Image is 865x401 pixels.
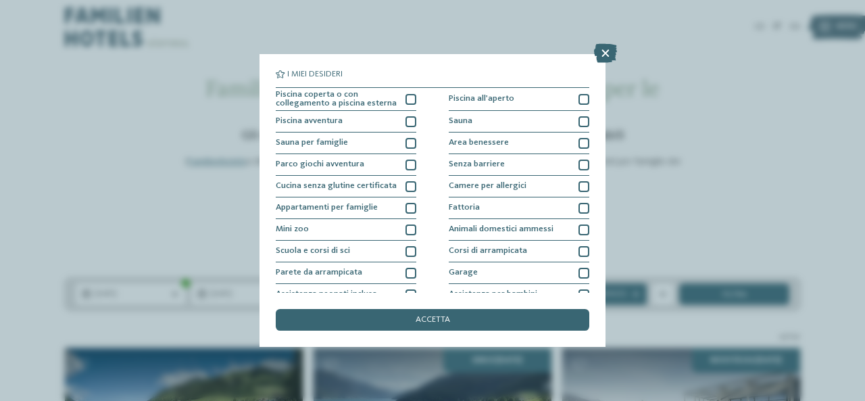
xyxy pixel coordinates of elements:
[276,160,364,169] span: Parco giochi avventura
[416,316,450,325] span: accetta
[276,290,377,299] span: Assistenza neonati inclusa
[276,268,362,277] span: Parete da arrampicata
[449,268,478,277] span: Garage
[449,117,472,126] span: Sauna
[449,160,505,169] span: Senza barriere
[449,139,509,147] span: Area benessere
[276,204,378,212] span: Appartamenti per famiglie
[276,247,350,256] span: Scuola e corsi di sci
[287,70,343,79] span: I miei desideri
[449,204,480,212] span: Fattoria
[449,247,527,256] span: Corsi di arrampicata
[276,117,343,126] span: Piscina avventura
[449,182,526,191] span: Camere per allergici
[276,139,348,147] span: Sauna per famiglie
[276,182,397,191] span: Cucina senza glutine certificata
[276,225,309,234] span: Mini zoo
[449,290,537,299] span: Assistenza per bambini
[449,225,553,234] span: Animali domestici ammessi
[276,91,397,108] span: Piscina coperta o con collegamento a piscina esterna
[449,95,514,103] span: Piscina all'aperto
